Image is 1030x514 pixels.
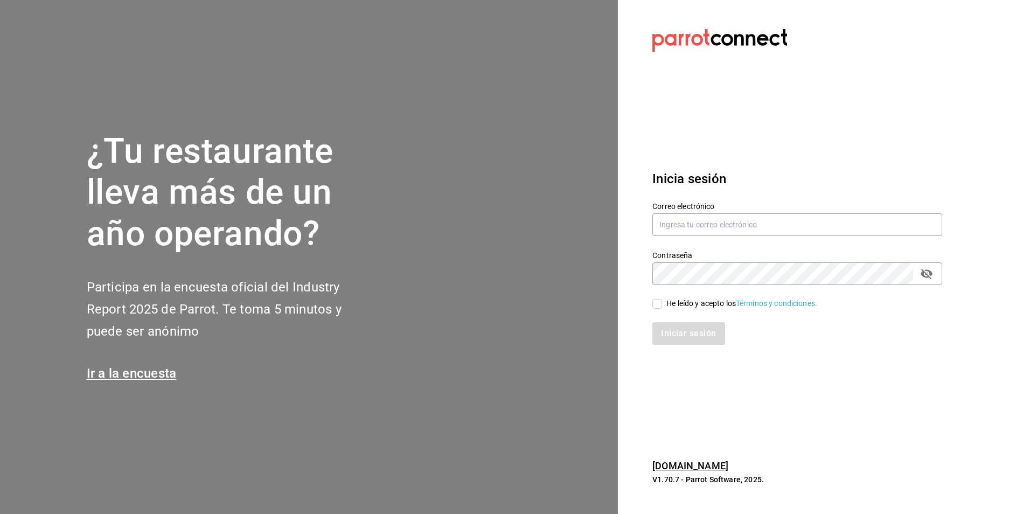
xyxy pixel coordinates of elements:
[652,202,942,210] label: Correo electrónico
[666,298,817,309] div: He leído y acepto los
[652,474,942,485] p: V1.70.7 - Parrot Software, 2025.
[736,299,817,308] a: Términos y condiciones.
[87,366,177,381] a: Ir a la encuesta
[917,265,936,283] button: passwordField
[652,169,942,189] h3: Inicia sesión
[652,213,942,236] input: Ingresa tu correo electrónico
[652,460,728,471] a: [DOMAIN_NAME]
[652,251,942,259] label: Contraseña
[87,131,378,255] h1: ¿Tu restaurante lleva más de un año operando?
[87,276,378,342] h2: Participa en la encuesta oficial del Industry Report 2025 de Parrot. Te toma 5 minutos y puede se...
